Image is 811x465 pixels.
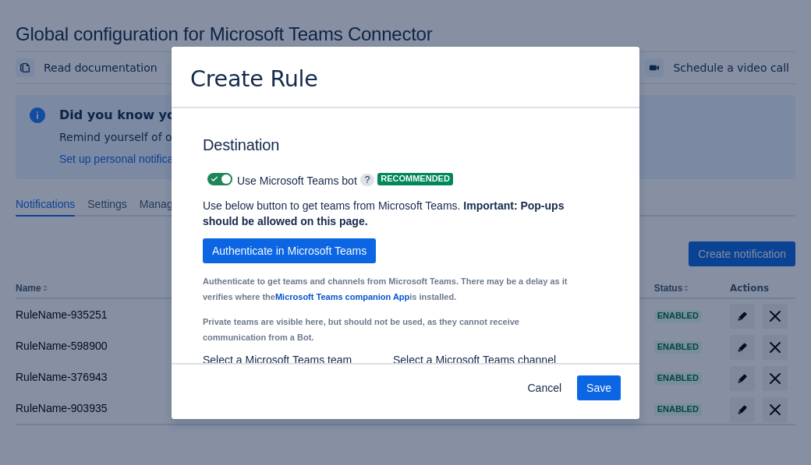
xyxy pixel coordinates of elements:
[203,136,596,160] h3: Destination
[203,277,567,301] small: Authenticate to get teams and channels from Microsoft Teams. There may be a delay as it verifies ...
[203,352,381,368] p: Select a Microsoft Teams team
[527,375,561,400] span: Cancel
[190,65,318,96] h3: Create Rule
[203,238,376,263] button: Authenticate in Microsoft Teams
[377,174,453,183] span: Recommended
[393,352,571,368] p: Select a Microsoft Teams channel
[577,375,621,400] button: Save
[203,198,571,229] p: Use below button to get teams from Microsoft Teams.
[203,168,357,190] div: Use Microsoft Teams bot
[518,375,571,400] button: Cancel
[203,317,519,342] small: Private teams are visible here, but should not be used, as they cannot receive communication from...
[275,292,409,301] a: Microsoft Teams companion App
[586,375,611,400] span: Save
[172,107,639,365] div: Scrollable content
[212,238,367,263] span: Authenticate in Microsoft Teams
[360,174,375,186] span: ?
